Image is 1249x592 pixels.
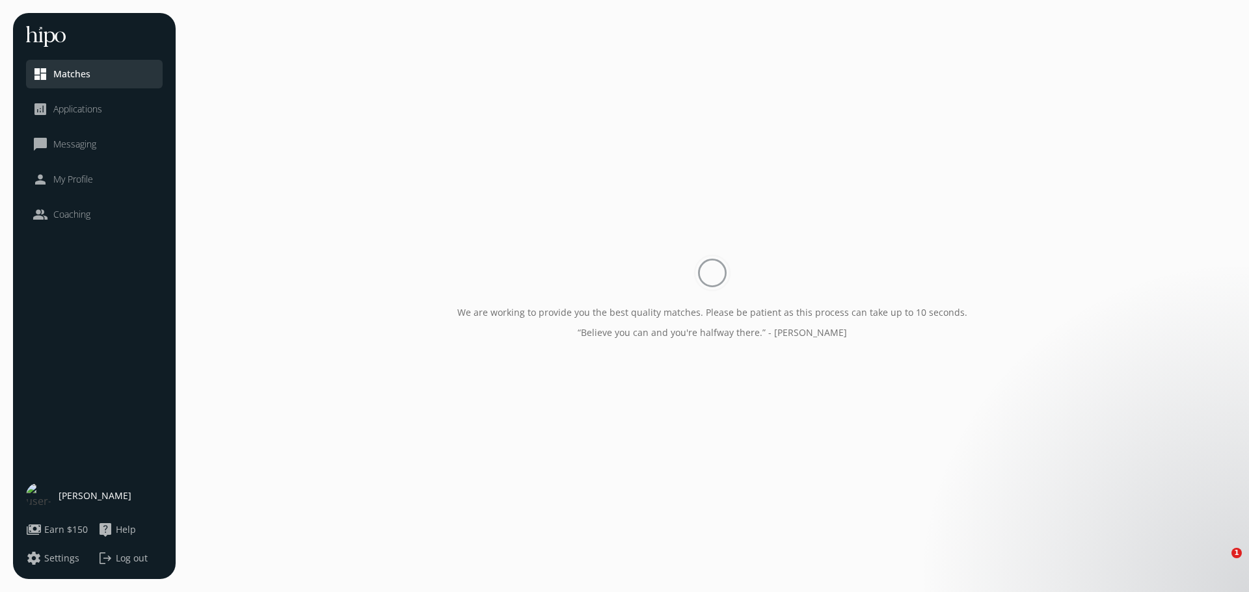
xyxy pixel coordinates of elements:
span: chat_bubble_outline [33,136,48,152]
span: people [33,207,48,222]
button: logoutLog out [98,550,163,566]
span: Matches [53,68,90,81]
img: user-photo [26,483,52,509]
button: settingsSettings [26,550,79,566]
iframe: Intercom notifications message [989,429,1249,544]
span: person [33,172,48,187]
button: live_helpHelp [98,522,136,537]
a: paymentsEarn $150 [26,522,91,537]
p: We are working to provide you the best quality matches. Please be patient as this process can tak... [457,305,967,319]
span: Help [116,523,136,536]
span: My Profile [53,173,93,186]
span: Earn $150 [44,523,88,536]
span: 1 [1231,548,1242,558]
span: live_help [98,522,113,537]
img: svg%3e [693,253,732,292]
span: Settings [44,552,79,565]
a: settingsSettings [26,550,91,566]
span: analytics [33,101,48,117]
a: personMy Profile [33,172,156,187]
a: live_helpHelp [98,522,163,537]
span: Messaging [53,138,96,151]
button: paymentsEarn $150 [26,522,88,537]
span: Coaching [53,208,90,221]
a: dashboardMatches [33,66,156,82]
a: peopleCoaching [33,207,156,222]
p: “Believe you can and you're halfway there.” - [PERSON_NAME] [578,326,847,339]
span: Log out [116,552,148,565]
img: hh-logo-white [26,26,66,47]
span: Applications [53,103,102,116]
span: logout [98,550,113,566]
span: payments [26,522,42,537]
span: settings [26,550,42,566]
a: analyticsApplications [33,101,156,117]
iframe: Intercom live chat [1205,548,1236,579]
span: [PERSON_NAME] [59,489,131,502]
a: chat_bubble_outlineMessaging [33,136,156,152]
span: dashboard [33,66,48,82]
